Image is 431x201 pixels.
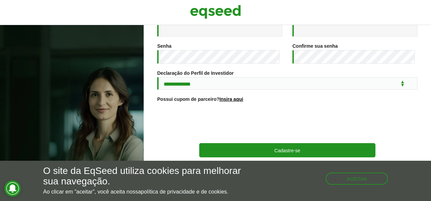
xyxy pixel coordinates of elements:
[220,97,243,102] a: Insira aqui
[190,3,241,20] img: EqSeed Logo
[236,110,339,136] iframe: reCAPTCHA
[326,173,388,185] button: Aceitar
[292,44,338,48] label: Confirme sua senha
[141,189,227,195] a: política de privacidade e de cookies
[157,71,234,75] label: Declaração do Perfil de Investidor
[157,97,243,102] label: Possui cupom de parceiro?
[43,166,250,187] h5: O site da EqSeed utiliza cookies para melhorar sua navegação.
[157,44,171,48] label: Senha
[199,143,375,157] button: Cadastre-se
[43,188,250,195] p: Ao clicar em "aceitar", você aceita nossa .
